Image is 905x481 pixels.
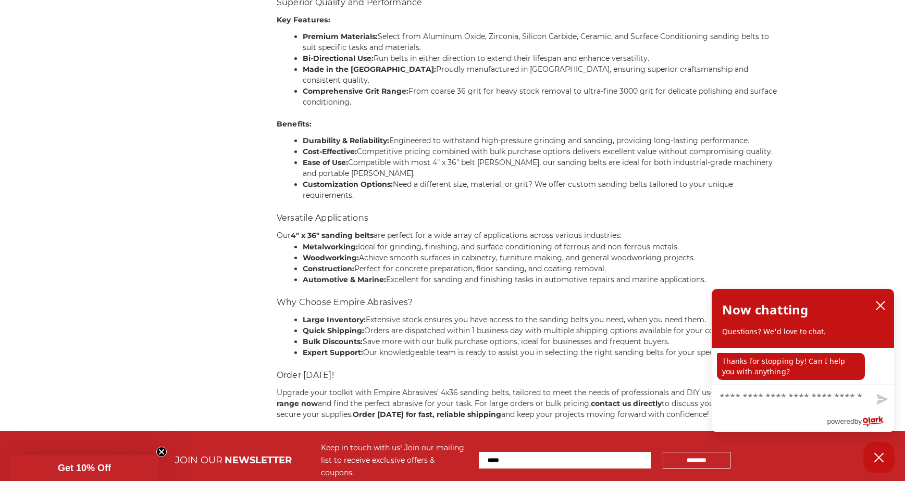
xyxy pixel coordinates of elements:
[303,86,408,96] strong: Comprehensive Grit Range:
[711,288,895,432] div: olark chatbox
[303,54,374,63] strong: Bi-Directional Use:
[303,253,359,262] strong: Woodworking:
[712,348,894,384] div: chat
[303,65,436,74] strong: Made in the [GEOGRAPHIC_DATA]:
[303,264,354,273] strong: Construction:
[354,264,606,273] span: Perfect for concrete preparation, floor sanding, and coating removal.
[291,231,374,240] strong: 4" x 36" sanding belts
[359,253,695,262] span: Achieve smooth surfaces in cabinetry, furniture making, and general woodworking projects.
[58,463,111,473] span: Get 10% Off
[303,158,773,178] span: Compatible with most 4" x 36" belt [PERSON_NAME], our sanding belts are ideal for both industrial...
[717,353,865,380] p: Thanks for stopping by! Can I help you with anything?
[303,32,769,52] span: Select from Aluminum Oxide, Zirconia, Silicon Carbide, Ceramic, and Surface Conditioning sanding ...
[318,399,591,408] span: and find the perfect abrasive for your task. For large orders or bulk pricing,
[303,86,777,107] span: From coarse 36 grit for heavy stock removal to ultra-fine 3000 grit for delicate polishing and su...
[303,147,357,156] strong: Cost-Effective:
[872,298,889,313] button: close chatbox
[353,410,501,419] strong: Order [DATE] for fast, reliable shipping
[366,315,706,324] span: Extensive stock ensures you have access to the sanding belts you need, when you need them.
[321,441,468,479] div: Keep in touch with us! Join our mailing list to receive exclusive offers & coupons.
[303,180,733,200] span: Need a different size, material, or grit? We offer custom sanding belts tailored to your unique r...
[863,442,895,473] button: Close Chatbox
[225,454,292,466] span: NEWSLETTER
[277,231,291,240] span: Our
[374,231,622,240] span: are perfect for a wide array of applications across various industries:
[303,326,364,335] strong: Quick Shipping:
[277,297,413,307] span: Why Choose Empire Abrasives?
[277,119,312,129] strong: Benefits:
[303,315,366,324] strong: Large Inventory:
[868,388,894,412] button: Send message
[722,299,808,320] h2: Now chatting
[357,147,773,156] span: Competitive pricing combined with bulk purchase options delivers excellent value without compromi...
[386,275,706,284] span: Excellent for sanding and finishing tasks in automotive repairs and marine applications.
[277,15,330,24] strong: Key Features:
[303,180,393,189] strong: Customization Options:
[827,415,854,428] span: powered
[277,213,369,223] span: Versatile Applications
[303,65,748,85] span: Proudly manufactured in [GEOGRAPHIC_DATA], ensuring superior craftsmanship and consistent quality.
[722,326,884,337] p: Questions? We'd love to chat.
[156,447,167,457] button: Close teaser
[303,136,389,145] strong: Durability & Reliability:
[10,455,158,481] div: Get 10% OffClose teaser
[389,136,749,145] span: Engineered to withstand high-pressure grinding and sanding, providing long-lasting performance.
[358,242,679,251] span: Ideal for grinding, finishing, and surface conditioning of ferrous and non-ferrous metals.
[277,388,741,397] span: Upgrade your toolkit with Empire Abrasives’ 4x36 sanding belts, tailored to meet the needs of pro...
[363,337,670,346] span: Save more with our bulk purchase options, ideal for businesses and frequent buyers.
[303,337,363,346] strong: Bulk Discounts:
[303,348,363,357] strong: Expert Support:
[363,348,750,357] span: Our knowledgeable team is ready to assist you in selecting the right sanding belts for your speci...
[374,54,649,63] span: Run belts in either direction to extend their lifespan and enhance versatility.
[303,32,378,41] strong: Premium Materials:
[591,399,662,408] strong: contact us directly
[303,275,386,284] strong: Automotive & Marine:
[303,242,358,251] strong: Metalworking:
[277,370,334,380] span: Order [DATE]!
[827,412,894,432] a: Powered by Olark
[854,415,862,428] span: by
[175,454,222,466] span: JOIN OUR
[501,410,709,419] span: and keep your projects moving forward with confidence!
[303,158,348,167] strong: Ease of Use:
[364,326,752,335] span: Orders are dispatched within 1 business day with multiple shipping options available for your con...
